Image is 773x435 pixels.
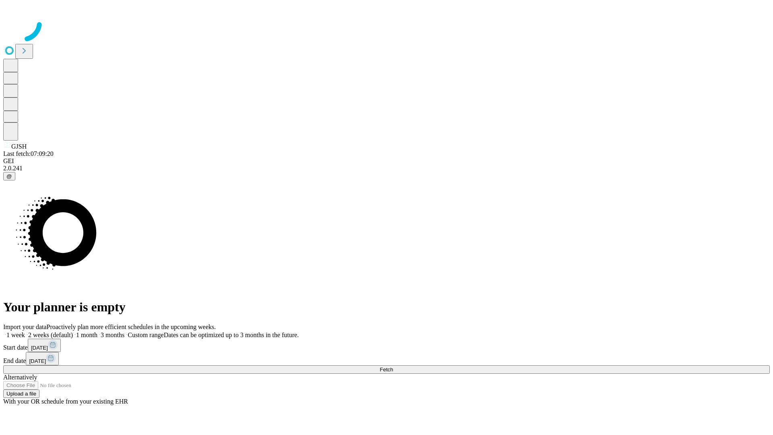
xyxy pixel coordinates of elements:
[31,345,48,351] span: [DATE]
[101,331,124,338] span: 3 months
[3,323,47,330] span: Import your data
[3,339,770,352] div: Start date
[28,331,73,338] span: 2 weeks (default)
[6,331,25,338] span: 1 week
[6,173,12,179] span: @
[164,331,299,338] span: Dates can be optimized up to 3 months in the future.
[3,165,770,172] div: 2.0.241
[29,358,46,364] span: [DATE]
[3,352,770,365] div: End date
[47,323,216,330] span: Proactively plan more efficient schedules in the upcoming weeks.
[3,374,37,381] span: Alternatively
[11,143,27,150] span: GJSH
[3,300,770,315] h1: Your planner is empty
[3,150,54,157] span: Last fetch: 07:09:20
[3,172,15,180] button: @
[28,339,61,352] button: [DATE]
[3,157,770,165] div: GEI
[3,398,128,405] span: With your OR schedule from your existing EHR
[3,389,39,398] button: Upload a file
[3,365,770,374] button: Fetch
[128,331,163,338] span: Custom range
[76,331,97,338] span: 1 month
[380,367,393,373] span: Fetch
[26,352,59,365] button: [DATE]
